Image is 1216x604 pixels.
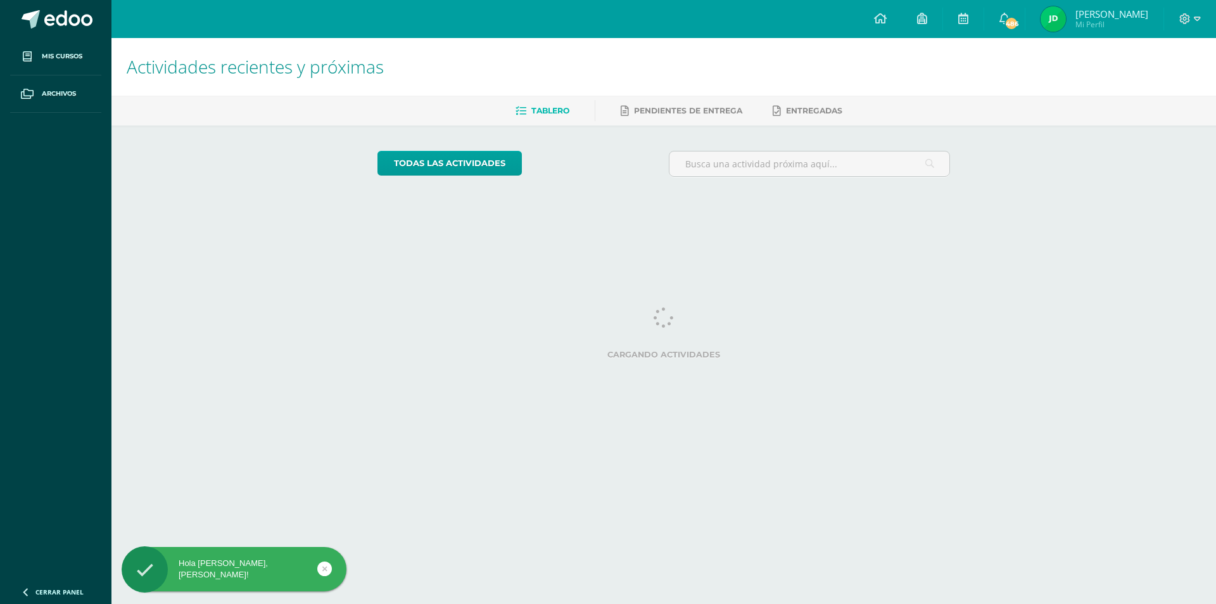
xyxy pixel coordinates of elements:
div: Hola [PERSON_NAME], [PERSON_NAME]! [122,558,346,581]
a: Entregadas [773,101,842,121]
span: Mi Perfil [1075,19,1148,30]
span: Mis cursos [42,51,82,61]
a: Archivos [10,75,101,113]
span: [PERSON_NAME] [1075,8,1148,20]
span: 486 [1004,16,1018,30]
span: Archivos [42,89,76,99]
a: Tablero [516,101,569,121]
img: 55e888265230a99cc5fbb1b67de9fd4c.png [1041,6,1066,32]
a: Mis cursos [10,38,101,75]
span: Tablero [531,106,569,115]
a: todas las Actividades [377,151,522,176]
label: Cargando actividades [377,350,951,359]
span: Entregadas [786,106,842,115]
span: Pendientes de entrega [634,106,742,115]
a: Pendientes de entrega [621,101,742,121]
span: Actividades recientes y próximas [127,55,384,79]
input: Busca una actividad próxima aquí... [669,151,950,176]
span: Cerrar panel [35,588,84,596]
